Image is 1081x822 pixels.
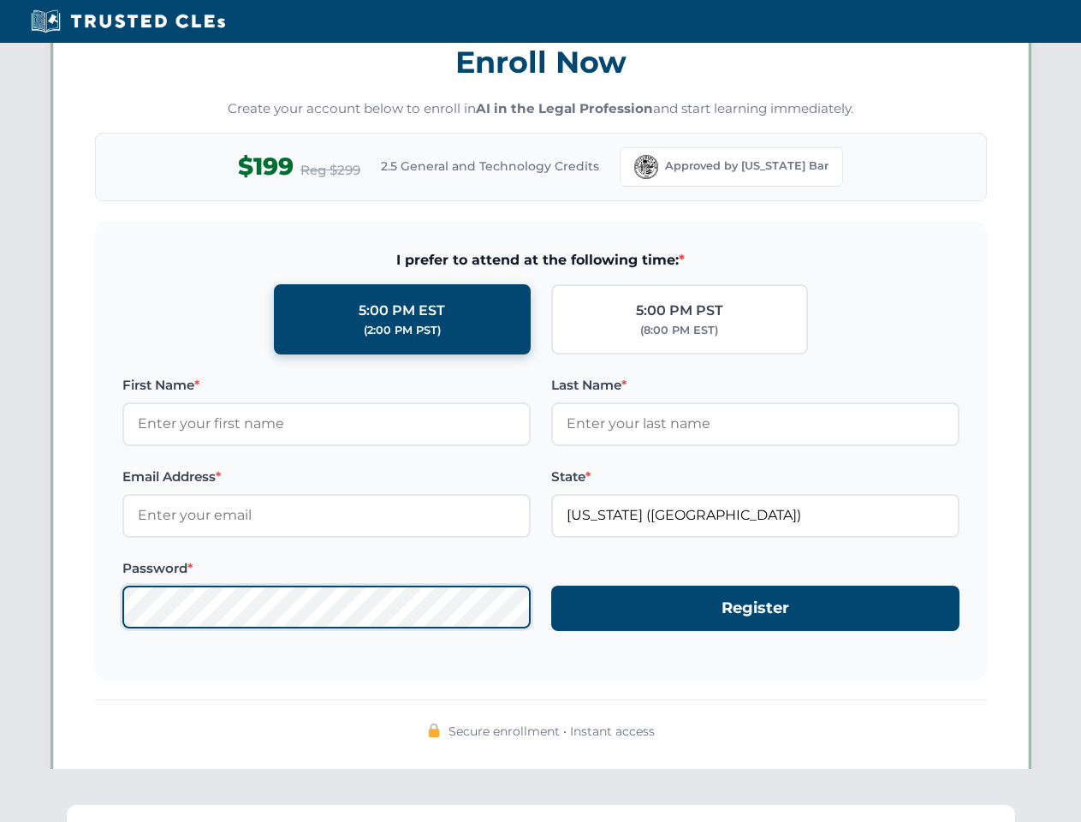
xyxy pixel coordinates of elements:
[551,586,959,631] button: Register
[122,375,531,396] label: First Name
[427,724,441,737] img: 🔒
[364,322,441,339] div: (2:00 PM PST)
[26,9,230,34] img: Trusted CLEs
[640,322,718,339] div: (8:00 PM EST)
[122,558,531,579] label: Password
[634,155,658,179] img: Florida Bar
[122,249,959,271] span: I prefer to attend at the following time:
[122,402,531,445] input: Enter your first name
[448,722,655,741] span: Secure enrollment • Instant access
[476,100,653,116] strong: AI in the Legal Profession
[551,402,959,445] input: Enter your last name
[359,300,445,322] div: 5:00 PM EST
[300,160,360,181] span: Reg $299
[238,147,294,186] span: $199
[551,494,959,537] input: Florida (FL)
[122,467,531,487] label: Email Address
[381,157,599,176] span: 2.5 General and Technology Credits
[95,99,987,119] p: Create your account below to enroll in and start learning immediately.
[665,158,829,175] span: Approved by [US_STATE] Bar
[122,494,531,537] input: Enter your email
[636,300,723,322] div: 5:00 PM PST
[551,467,959,487] label: State
[95,35,987,89] h3: Enroll Now
[551,375,959,396] label: Last Name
